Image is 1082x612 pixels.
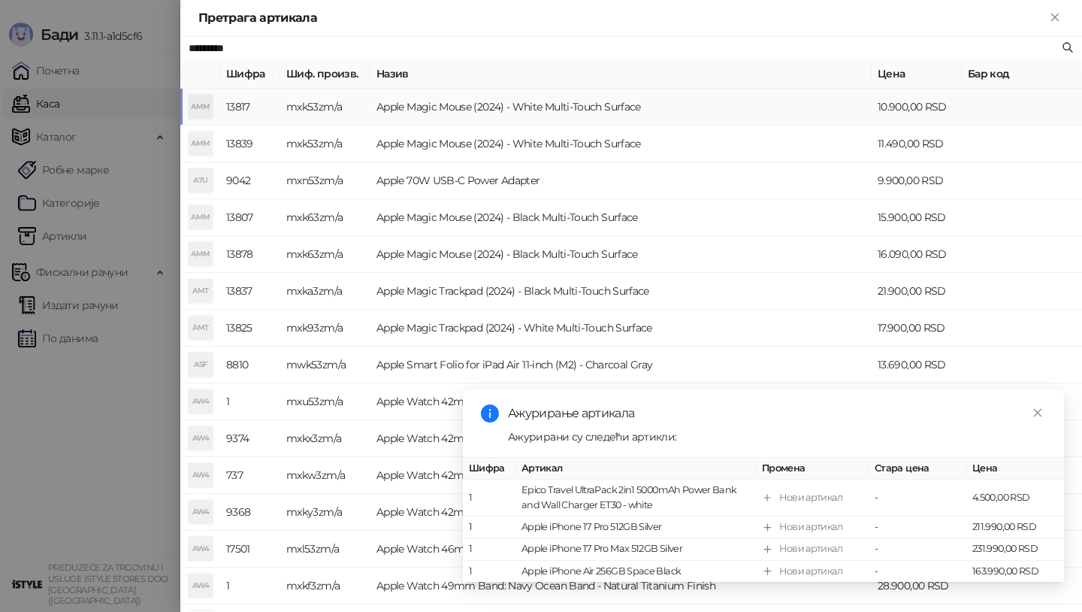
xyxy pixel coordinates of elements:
[872,126,962,162] td: 11.490,00 RSD
[1032,407,1043,418] span: close
[515,480,756,517] td: Epico Travel UltraPack 2in1 5000mAh Power Bank and Wall Charger ET30 - white
[220,383,280,420] td: 1
[280,420,370,457] td: mxkx3zm/a
[872,310,962,347] td: 17.900,00 RSD
[779,520,842,535] div: Нови артикал
[370,126,872,162] td: Apple Magic Mouse (2024) - White Multi-Touch Surface
[463,517,515,539] td: 1
[370,383,872,420] td: Apple Watch 42mm Nike Sport Band: Volt Splash Nike Sport Band - S/M
[463,458,515,480] th: Шифра
[370,89,872,126] td: Apple Magic Mouse (2024) - White Multi-Touch Surface
[779,491,842,506] div: Нови артикал
[370,199,872,236] td: Apple Magic Mouse (2024) - Black Multi-Touch Surface
[189,537,213,561] div: AW4
[220,273,280,310] td: 13837
[515,517,756,539] td: Apple iPhone 17 Pro 512GB Silver
[220,126,280,162] td: 13839
[220,347,280,383] td: 8810
[189,205,213,229] div: AMM
[280,494,370,531] td: mxky3zm/a
[189,95,213,119] div: AMM
[872,162,962,199] td: 9.900,00 RSD
[370,273,872,310] td: Apple Magic Trackpad (2024) - Black Multi-Touch Surface
[280,236,370,273] td: mxk63zm/a
[220,568,280,604] td: 1
[515,458,756,480] th: Артикал
[370,420,872,457] td: Apple Watch 42mm Sport Loop: Blue Cloud Sport Loop
[962,59,1082,89] th: Бар код
[966,480,1064,517] td: 4.500,00 RSD
[508,404,1046,423] div: Ажурирање артикала
[220,199,280,236] td: 13807
[220,236,280,273] td: 13878
[189,574,213,598] div: AW4
[280,568,370,604] td: mxkf3zm/a
[280,89,370,126] td: mxk53zm/a
[966,539,1064,561] td: 231.990,00 RSD
[189,242,213,266] div: AMM
[756,458,869,480] th: Промена
[515,539,756,561] td: Apple iPhone 17 Pro Max 512GB Silver
[370,347,872,383] td: Apple Smart Folio for iPad Air 11-inch (M2) - Charcoal Gray
[872,89,962,126] td: 10.900,00 RSD
[189,279,213,303] div: AMT
[280,457,370,494] td: mxkw3zm/a
[280,162,370,199] td: mxn53zm/a
[370,59,872,89] th: Назив
[370,494,872,531] td: Apple Watch 42mm Sport Loop: Plum Sport Loop
[370,236,872,273] td: Apple Magic Mouse (2024) - Black Multi-Touch Surface
[280,347,370,383] td: mwk53zm/a
[463,561,515,583] td: 1
[189,426,213,450] div: AW4
[220,310,280,347] td: 13825
[966,561,1064,583] td: 163.990,00 RSD
[280,126,370,162] td: mxk53zm/a
[370,457,872,494] td: Apple Watch 42mm Sport Loop: Ink Sport Loop (Seasonal)
[779,542,842,557] div: Нови артикал
[189,389,213,414] div: AW4
[370,162,872,199] td: Apple 70W USB-C Power Adapter
[370,310,872,347] td: Apple Magic Trackpad (2024) - White Multi-Touch Surface
[872,199,962,236] td: 15.900,00 RSD
[872,236,962,273] td: 16.090,00 RSD
[872,383,962,420] td: 6.500,00 RSD
[220,457,280,494] td: 737
[220,531,280,568] td: 17501
[869,539,966,561] td: -
[779,564,842,579] div: Нови артикал
[280,310,370,347] td: mxk93zm/a
[463,480,515,517] td: 1
[280,199,370,236] td: mxk63zm/a
[966,458,1064,480] th: Цена
[220,494,280,531] td: 9368
[189,463,213,487] div: AW4
[280,383,370,420] td: mxu53zm/a
[869,561,966,583] td: -
[280,531,370,568] td: mxl53zm/a
[869,517,966,539] td: -
[370,568,872,604] td: Apple Watch 49mm Band: Navy Ocean Band - Natural Titanium Finish
[515,561,756,583] td: Apple iPhone Air 256GB Space Black
[463,539,515,561] td: 1
[872,59,962,89] th: Цена
[869,480,966,517] td: -
[189,353,213,377] div: ASF
[872,347,962,383] td: 13.690,00 RSD
[869,458,966,480] th: Стара цена
[872,273,962,310] td: 21.900,00 RSD
[220,162,280,199] td: 9042
[280,59,370,89] th: Шиф. произв.
[1029,404,1046,421] a: Close
[370,531,872,568] td: Apple Watch 46mm Sport Loop: Blue Cloud Sport Loop
[220,420,280,457] td: 9374
[220,59,280,89] th: Шифра
[481,404,499,423] span: info-circle
[508,429,1046,445] div: Ажурирани су следећи артикли:
[280,273,370,310] td: mxka3zm/a
[966,517,1064,539] td: 211.990,00 RSD
[220,89,280,126] td: 13817
[198,9,1046,27] div: Претрага артикала
[189,316,213,340] div: AMT
[189,132,213,156] div: AMM
[189,168,213,192] div: A7U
